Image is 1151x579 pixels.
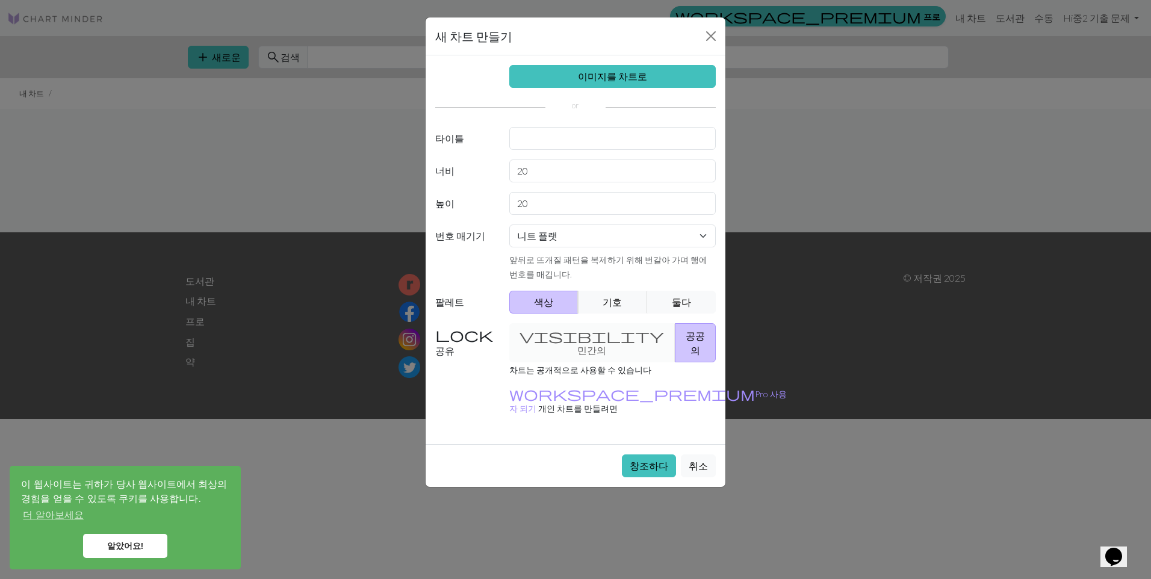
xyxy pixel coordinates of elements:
h5: 새 차트 만들기 [435,27,512,45]
a: 이미지를 차트로 [509,65,716,88]
font: 이 웹사이트는 귀하가 당사 웹사이트에서 최상의 경험을 얻을 수 있도록 쿠키를 사용합니다. [21,479,227,504]
button: 기호 [578,291,648,314]
iframe: chat widget [1100,531,1139,567]
label: 공유 [428,323,502,362]
button: 닫다 [701,26,721,46]
button: 둘다 [647,291,716,314]
label: 타이틀 [428,127,502,150]
font: 개인 차트를 만들려면 [538,403,618,413]
label: 번호 매기기 [428,224,502,281]
label: 팔레트 [428,291,502,314]
button: 색상 [509,291,579,314]
button: 공공의 [675,323,716,362]
small: 차트는 공개적으로 사용할 수 있습니다 [509,365,651,375]
small: 앞뒤로 뜨개질 패턴을 복제하기 위해 번갈아 가며 행에 번호를 매깁니다. [509,255,707,279]
button: 취소 [681,454,716,477]
span: workspace_premium [509,385,755,402]
div: 쿠키동의 [10,466,241,569]
button: 창조하다 [622,454,676,477]
a: 쿠키 메시지 닫기 [83,534,167,558]
a: 쿠키에 대해 자세히 알아보기 [21,506,85,524]
a: Pro 사용자 되기 [509,389,787,413]
label: 높이 [428,192,502,215]
label: 너비 [428,159,502,182]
